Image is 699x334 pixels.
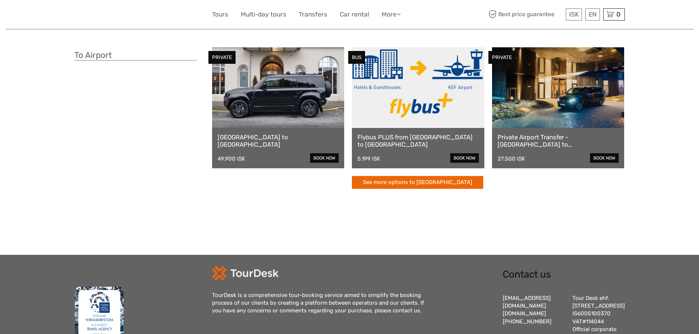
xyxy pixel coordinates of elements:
[218,133,339,148] a: [GEOGRAPHIC_DATA] to [GEOGRAPHIC_DATA]
[615,11,622,18] span: 0
[487,8,564,21] span: Best price guarantee
[208,51,236,64] div: PRIVATE
[357,133,479,148] a: Flybus PLUS from [GEOGRAPHIC_DATA] to [GEOGRAPHIC_DATA]
[84,11,93,20] button: Open LiveChat chat widget
[585,8,600,21] div: EN
[218,155,245,162] div: 49.900 ISK
[299,9,327,20] a: Transfers
[10,13,83,19] p: We're away right now. Please check back later!
[590,153,619,163] a: book now
[569,11,579,18] span: ISK
[503,310,546,317] a: [DOMAIN_NAME]
[382,9,401,20] a: More
[498,155,525,162] div: 27.500 ISK
[357,155,380,162] div: 5.199 ISK
[241,9,286,20] a: Multi-day tours
[340,9,369,20] a: Car rental
[503,269,625,280] h2: Contact us
[212,266,278,280] img: td-logo-white.png
[498,133,619,148] a: Private Airport Transfer - [GEOGRAPHIC_DATA] to [GEOGRAPHIC_DATA]
[212,291,432,315] div: TourDesk is a comprehensive tour-booking service aimed to simplify the booking process of our cli...
[74,50,197,60] h3: To Airport
[488,51,516,64] div: PRIVATE
[352,176,483,189] a: See more options to [GEOGRAPHIC_DATA]
[212,9,228,20] a: Tours
[450,153,479,163] a: book now
[310,153,339,163] a: book now
[348,51,365,64] div: BUS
